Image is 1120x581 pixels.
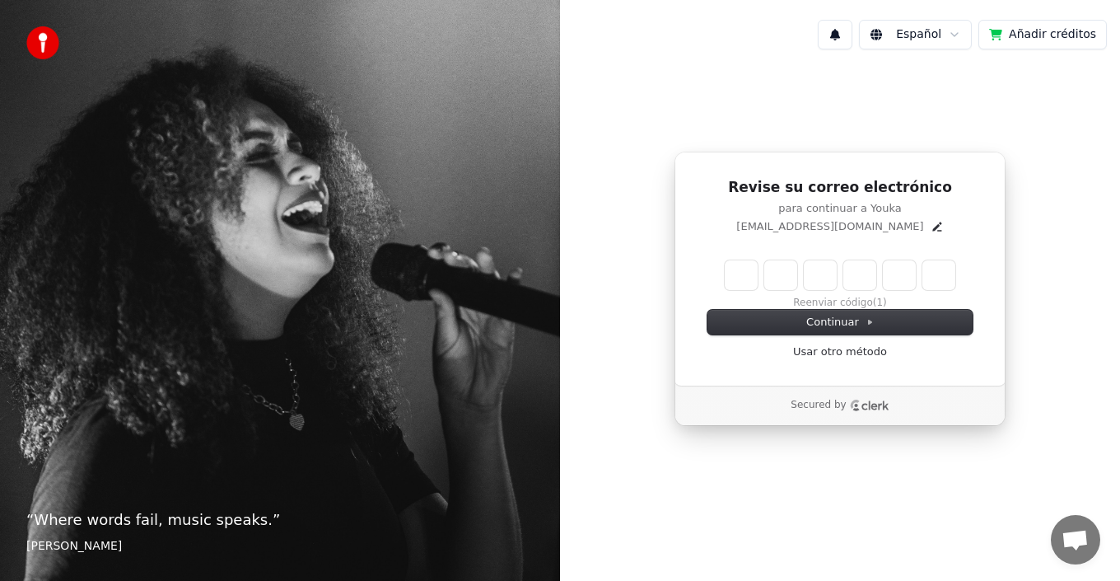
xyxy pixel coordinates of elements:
footer: [PERSON_NAME] [26,538,534,555]
h1: Revise su correo electrónico [707,178,973,198]
p: para continuar a Youka [707,201,973,216]
button: Edit [931,220,944,233]
a: Usar otro método [793,344,887,359]
a: Clerk logo [850,400,889,411]
button: Añadir créditos [978,20,1107,49]
input: Enter verification code [725,260,988,290]
p: [EMAIL_ADDRESS][DOMAIN_NAME] [736,219,923,234]
span: Continuar [806,315,874,330]
div: Chat abierto [1051,515,1100,565]
p: Secured by [791,399,846,412]
button: Continuar [707,310,973,335]
p: “ Where words fail, music speaks. ” [26,508,534,532]
img: youka [26,26,59,59]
